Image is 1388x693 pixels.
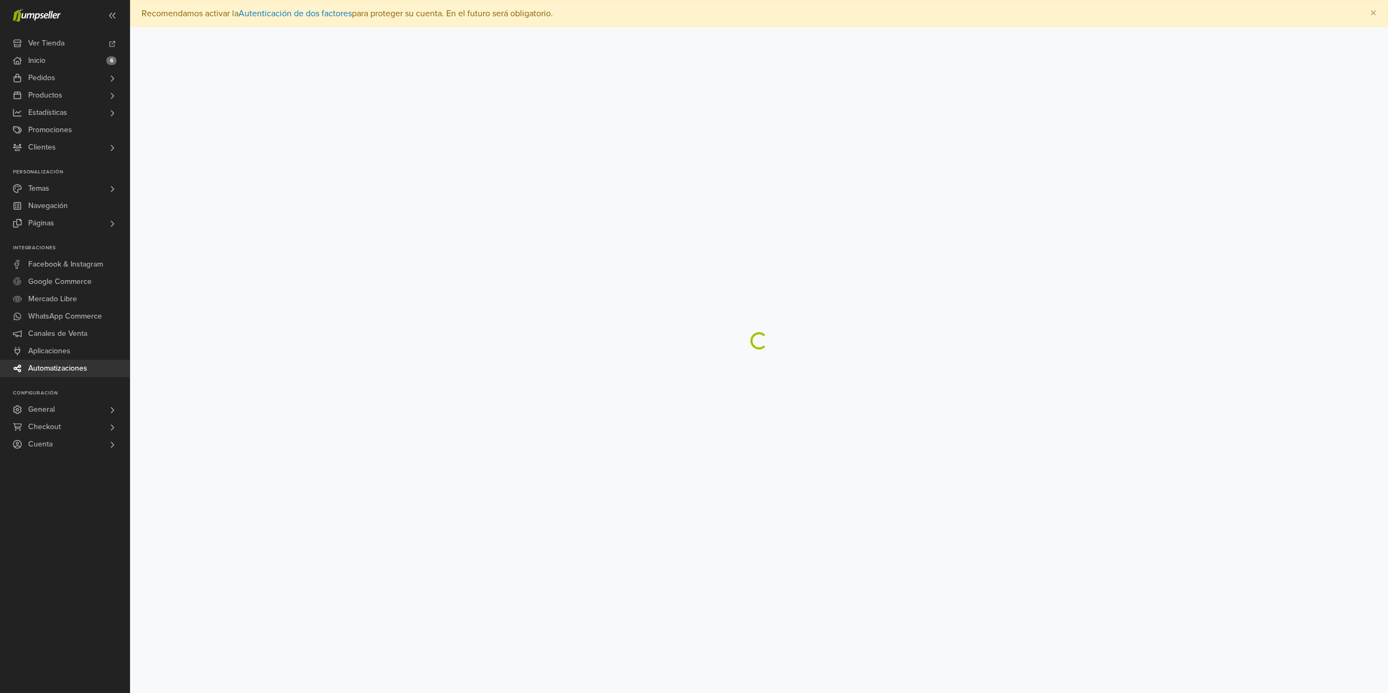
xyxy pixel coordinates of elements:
[28,69,55,87] span: Pedidos
[28,342,70,360] span: Aplicaciones
[28,401,55,418] span: General
[28,104,67,121] span: Estadísticas
[28,215,54,232] span: Páginas
[13,245,130,251] p: Integraciones
[239,8,352,19] a: Autenticación de dos factores
[13,169,130,176] p: Personalización
[28,121,72,139] span: Promociones
[28,35,65,52] span: Ver Tienda
[28,180,49,197] span: Temas
[28,360,87,377] span: Automatizaciones
[28,308,102,325] span: WhatsApp Commerce
[1370,5,1377,21] span: ×
[28,256,103,273] span: Facebook & Instagram
[28,290,77,308] span: Mercado Libre
[28,52,46,69] span: Inicio
[28,139,56,156] span: Clientes
[106,56,117,65] span: 6
[13,390,130,397] p: Configuración
[28,418,61,436] span: Checkout
[28,197,68,215] span: Navegación
[1359,1,1387,27] button: Close
[28,436,53,453] span: Cuenta
[28,87,62,104] span: Productos
[28,325,87,342] span: Canales de Venta
[28,273,92,290] span: Google Commerce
